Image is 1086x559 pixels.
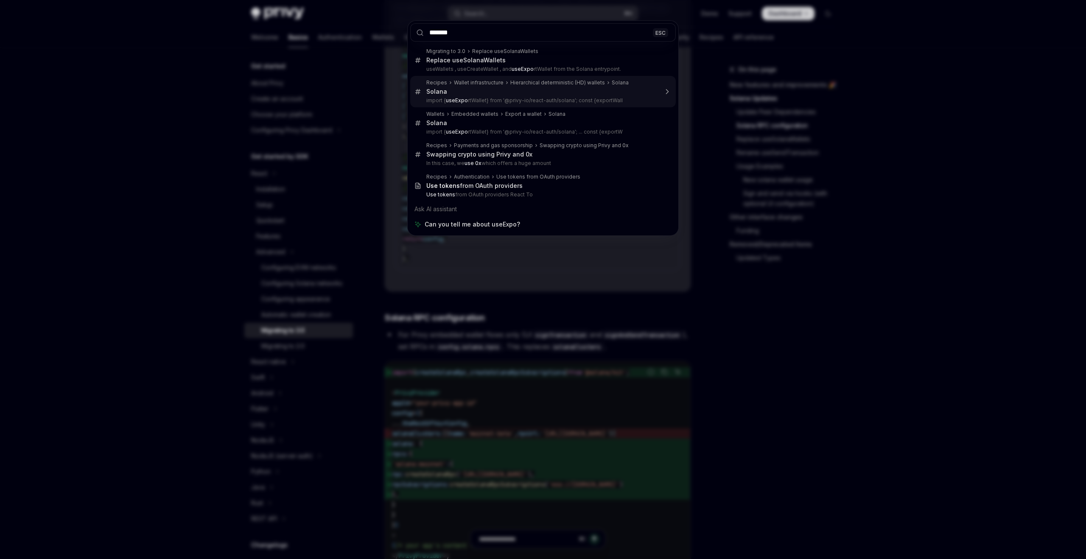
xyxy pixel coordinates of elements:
[653,28,668,37] div: ESC
[454,173,490,180] div: Authentication
[505,111,542,117] div: Export a wallet
[426,182,523,190] div: from OAuth providers
[426,151,532,158] div: Swapping crypto using Privy and 0x
[426,191,455,198] b: Use tokens
[472,48,538,55] div: Replace useSolanaWallets
[425,220,520,229] span: Can you tell me about useExpo?
[426,142,447,149] div: Recipes
[410,201,676,217] div: Ask AI assistant
[426,160,658,167] p: In this case, we which offers a huge amount
[451,111,498,117] div: Embedded wallets
[512,66,534,72] b: useExpo
[426,111,445,117] div: Wallets
[426,56,506,64] div: Replace useSolanaWallets
[426,79,447,86] div: Recipes
[549,111,565,117] div: Solana
[446,97,468,103] b: useExpo
[454,79,504,86] div: Wallet infrastructure
[426,88,447,95] div: Solana
[465,160,481,166] b: use 0x
[426,191,658,198] p: from OAuth providers React To
[426,48,465,55] div: Migrating to 3.0
[510,79,605,86] div: Hierarchical deterministic (HD) wallets
[426,129,658,135] p: import { rtWallet} from '@privy-io/react-auth/solana'; ... const {exportW
[426,119,447,127] div: Solana
[426,182,460,189] b: Use tokens
[612,79,629,86] div: Solana
[446,129,468,135] b: useExpo
[426,173,447,180] div: Recipes
[540,142,629,149] div: Swapping crypto using Privy and 0x
[454,142,533,149] div: Payments and gas sponsorship
[426,97,658,104] p: import { rtWallet} from '@privy-io/react-auth/solana'; const {exportWall
[496,173,580,180] div: Use tokens from OAuth providers
[426,66,658,73] p: useWallets , useCreateWallet , and rtWallet from the Solana entrypoint.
